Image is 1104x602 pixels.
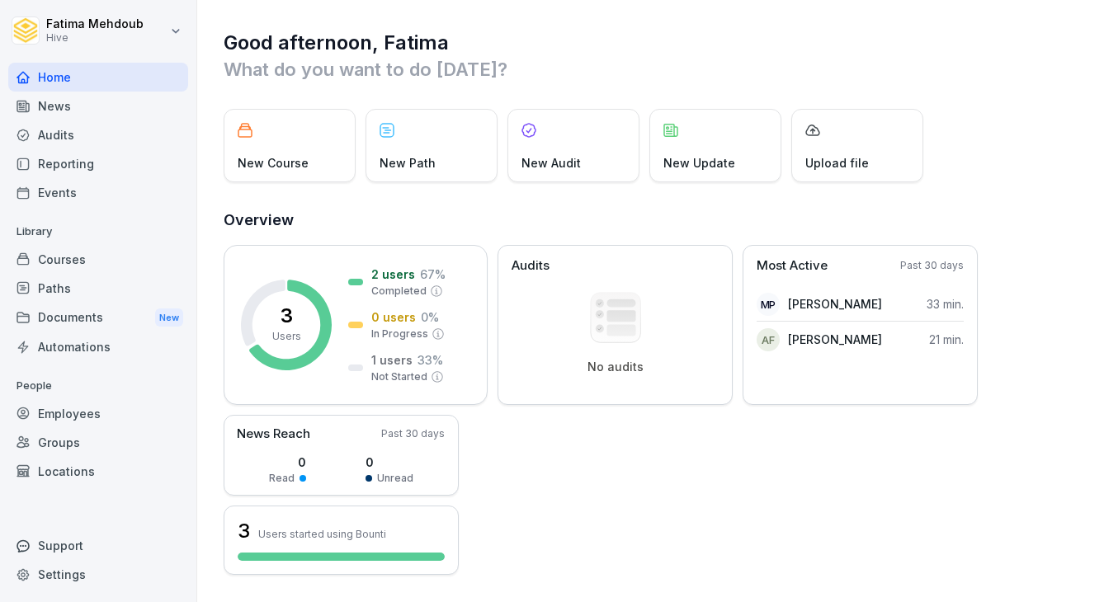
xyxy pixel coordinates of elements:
[421,308,439,326] p: 0 %
[8,332,188,361] a: Automations
[8,274,188,303] a: Paths
[8,457,188,486] a: Locations
[8,560,188,589] a: Settings
[371,369,427,384] p: Not Started
[8,149,188,178] a: Reporting
[381,426,445,441] p: Past 30 days
[8,373,188,399] p: People
[805,154,869,172] p: Upload file
[8,63,188,92] a: Home
[155,308,183,327] div: New
[8,303,188,333] div: Documents
[757,328,780,351] div: AF
[587,360,644,374] p: No audits
[366,454,413,471] p: 0
[224,209,1079,232] h2: Overview
[238,154,309,172] p: New Course
[788,331,882,348] p: [PERSON_NAME]
[512,256,550,275] p: Audits
[237,425,310,444] p: News Reach
[46,32,144,44] p: Hive
[927,295,964,313] p: 33 min.
[371,327,428,341] p: In Progress
[757,256,828,275] p: Most Active
[224,56,1079,82] p: What do you want to do [DATE]?
[8,92,188,120] a: News
[663,154,735,172] p: New Update
[269,454,306,471] p: 0
[377,471,413,486] p: Unread
[757,293,780,316] div: MP
[418,351,443,369] p: 33 %
[380,154,436,172] p: New Path
[8,219,188,245] p: Library
[371,351,413,369] p: 1 users
[8,428,188,457] a: Groups
[8,178,188,207] a: Events
[46,17,144,31] p: Fatima Mehdoub
[788,295,882,313] p: [PERSON_NAME]
[258,528,386,540] p: Users started using Bounti
[8,399,188,428] a: Employees
[224,30,1079,56] h1: Good afternoon, Fatima
[8,531,188,560] div: Support
[238,517,250,545] h3: 3
[900,258,964,273] p: Past 30 days
[8,245,188,274] a: Courses
[371,308,416,326] p: 0 users
[8,120,188,149] a: Audits
[371,266,415,283] p: 2 users
[371,284,427,299] p: Completed
[8,303,188,333] a: DocumentsNew
[281,306,293,326] p: 3
[929,331,964,348] p: 21 min.
[521,154,581,172] p: New Audit
[420,266,446,283] p: 67 %
[272,329,301,344] p: Users
[269,471,295,486] p: Read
